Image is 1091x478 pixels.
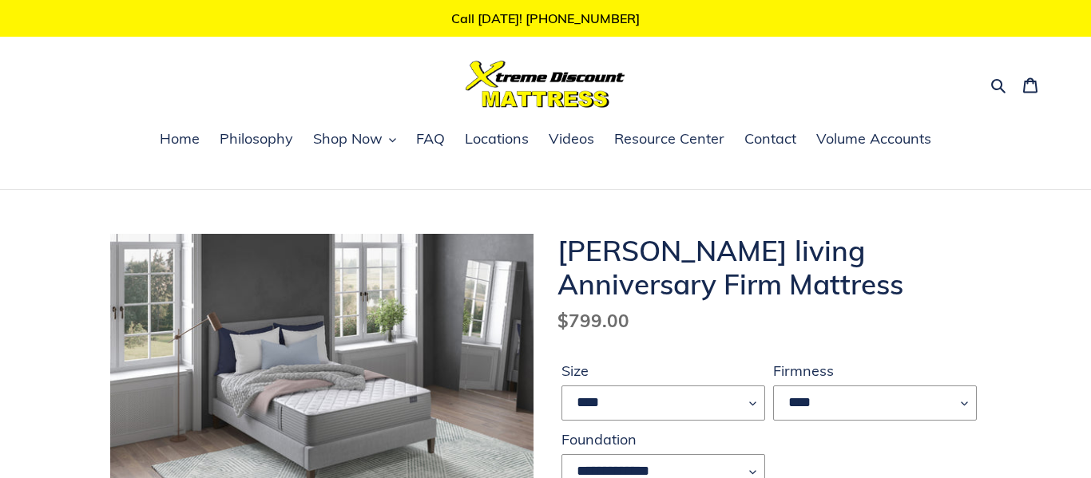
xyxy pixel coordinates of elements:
[416,129,445,148] span: FAQ
[160,129,200,148] span: Home
[220,129,293,148] span: Philosophy
[313,129,383,148] span: Shop Now
[408,128,453,152] a: FAQ
[561,360,765,381] label: Size
[744,129,796,148] span: Contact
[614,129,724,148] span: Resource Center
[457,128,537,152] a: Locations
[466,61,625,108] img: Xtreme Discount Mattress
[736,128,804,152] a: Contact
[549,129,594,148] span: Videos
[305,128,404,152] button: Shop Now
[465,129,529,148] span: Locations
[606,128,732,152] a: Resource Center
[561,429,765,450] label: Foundation
[541,128,602,152] a: Videos
[816,129,931,148] span: Volume Accounts
[557,309,629,332] span: $799.00
[773,360,977,381] label: Firmness
[557,234,981,301] h1: [PERSON_NAME] living Anniversary Firm Mattress
[152,128,208,152] a: Home
[212,128,301,152] a: Philosophy
[808,128,939,152] a: Volume Accounts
